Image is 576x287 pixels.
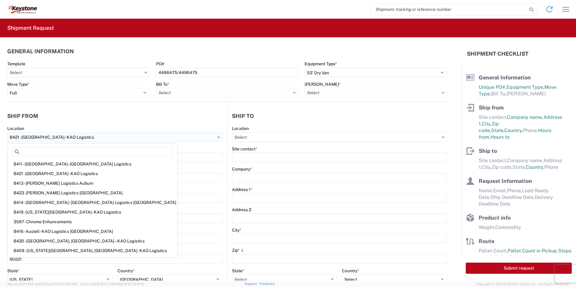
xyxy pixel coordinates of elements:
span: Equipment Type, [506,84,544,90]
div: 8416 - Austell - KAO Logistics [GEOGRAPHIC_DATA] [9,227,176,236]
label: State [232,268,244,273]
input: Select [156,88,299,97]
span: General Information [479,74,531,81]
span: Unique PO#, [479,84,506,90]
div: 3597 - Chrome Enhancements [9,217,176,227]
span: Commodity [495,224,521,230]
label: Country [117,268,135,273]
span: Ship to [479,148,497,154]
span: Weight, [479,224,495,230]
span: [DATE] 10:04:51 [54,282,77,286]
span: Country, [526,164,544,170]
label: Move Type [7,82,30,87]
span: City, [482,164,492,170]
div: 8418 - [GEOGRAPHIC_DATA] - KAO Logistics [9,255,176,265]
label: Template [7,61,25,66]
a: Support [245,282,260,285]
span: Pallet Count in Pickup Stops equals Pallet Count in delivery stops [479,248,571,260]
span: Zip code, [492,164,512,170]
span: Route [479,238,494,244]
label: Site contact [232,146,257,152]
span: Site contact, [479,114,507,120]
input: Select [305,88,447,97]
span: Pallet Count, [479,248,508,254]
a: Feedback [259,282,275,285]
span: State, [491,128,504,133]
span: Phone, [507,188,522,193]
span: City, [482,121,492,127]
span: State, [512,164,526,170]
h2: Ship to [232,113,254,119]
div: 8419 - [US_STATE][GEOGRAPHIC_DATA] - KAO Logistics [9,207,176,217]
label: State [7,268,20,273]
label: Equipment Type [305,61,337,66]
span: Copyright © [DATE]-[DATE] Agistix Inc., All Rights Reserved [476,281,569,287]
span: Ship from [479,104,504,111]
input: Select [7,132,223,142]
span: Bill To, [491,91,506,97]
span: Site contact, [479,158,507,163]
label: Country [342,268,359,273]
span: Hours to [490,134,509,140]
span: Company name, [507,114,543,120]
label: Zip [232,248,245,253]
h2: Shipment Request [7,24,54,32]
input: Select [7,68,150,77]
div: 8423- [PERSON_NAME] Logistics [GEOGRAPHIC_DATA] [9,188,176,198]
label: City [232,227,241,233]
div: 8411 - [GEOGRAPHIC_DATA] - [GEOGRAPHIC_DATA] Logistics [9,159,176,169]
label: PO# [156,61,164,66]
h2: Shipment Checklist [467,50,528,57]
span: Server: 2025.18.0-daa1fe12ee7 [7,282,77,286]
label: Address 2 [232,207,251,212]
span: Phone, [523,128,538,133]
h2: Ship from [7,113,38,119]
div: 8409 - [US_STATE][GEOGRAPHIC_DATA], [GEOGRAPHIC_DATA] - KAO Logistics [9,246,176,255]
div: 8413 - [PERSON_NAME] Logistics Auburn [9,178,176,188]
div: 8420 - [GEOGRAPHIC_DATA], [GEOGRAPHIC_DATA] – KAO Logistics [9,236,176,246]
span: Phone [544,164,558,170]
label: Location [7,126,24,131]
span: Company name, [507,158,543,163]
span: Email, [493,188,507,193]
span: [PERSON_NAME] [506,91,546,97]
button: Submit request [466,263,572,274]
span: [DATE] 08:10:16 [121,282,144,286]
label: Address 1 [232,187,252,192]
div: 8414 - [GEOGRAPHIC_DATA] - [GEOGRAPHIC_DATA] Logistics [GEOGRAPHIC_DATA] [9,198,176,207]
h2: General Information [7,48,74,54]
label: Company [232,166,252,172]
input: Shipment, tracking or reference number [371,4,527,15]
label: [PERSON_NAME] [305,82,341,87]
input: Select [232,132,447,142]
div: 8421 - [GEOGRAPHIC_DATA] - KAO Logistics [9,169,176,178]
label: Bill To [156,82,169,87]
span: Client: 2025.18.0-7346316 [80,282,144,286]
label: Location [232,126,249,131]
span: Country, [504,128,523,133]
span: Ship Deadline Date, [490,194,535,200]
span: Request Information [479,178,532,184]
span: Product info [479,214,511,221]
span: Name, [479,188,493,193]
